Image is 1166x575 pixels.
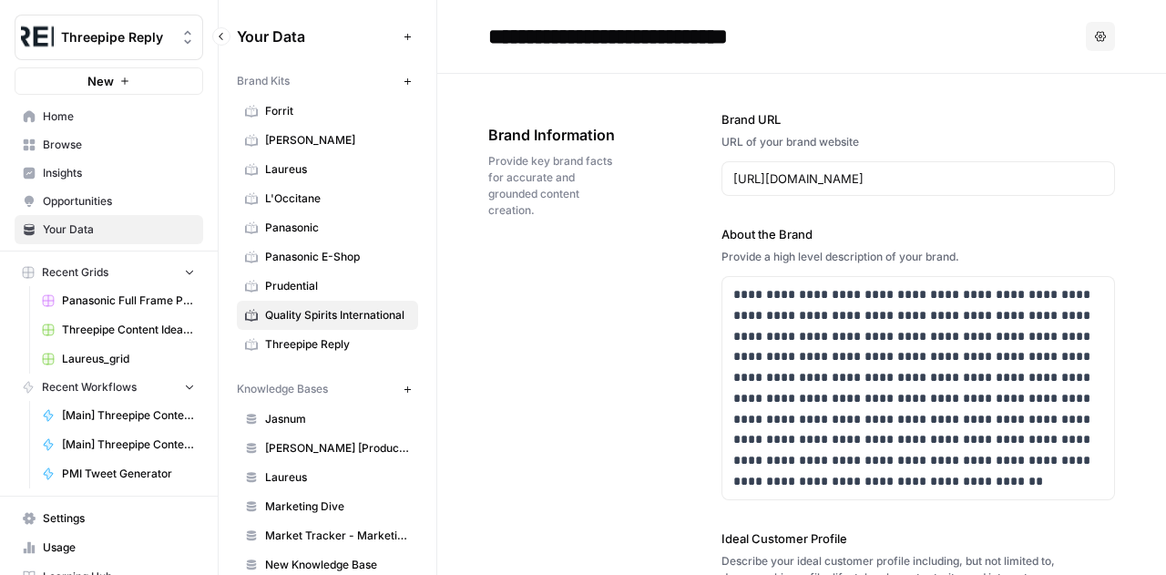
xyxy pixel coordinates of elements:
img: Threepipe Reply Logo [21,21,54,54]
span: Laureus [265,161,410,178]
span: [PERSON_NAME] [Products] [265,440,410,457]
a: [PERSON_NAME] [Products] [237,434,418,463]
a: Quality Spirits International [237,301,418,330]
a: Forrit [237,97,418,126]
span: Recent Grids [42,264,108,281]
span: New [87,72,114,90]
span: Market Tracker - Marketing + Advertising [265,528,410,544]
button: New [15,67,203,95]
a: Insights [15,159,203,188]
span: Quality Spirits International [265,307,410,323]
label: About the Brand [721,225,1115,243]
a: PMI Tweet Generator [34,459,203,488]
span: Panasonic [265,220,410,236]
span: Opportunities [43,193,195,210]
span: Threepipe Reply [61,28,171,46]
label: Brand URL [721,110,1115,128]
a: Laureus [237,155,418,184]
span: Panasonic E-Shop [265,249,410,265]
span: Provide key brand facts for accurate and grounded content creation. [488,153,619,219]
label: Ideal Customer Profile [721,529,1115,548]
span: [Main] Threepipe Content Producer [62,407,195,424]
span: Laureus_grid [62,351,195,367]
span: Laureus [265,469,410,486]
a: Prudential [237,272,418,301]
a: Panasonic Full Frame Programmatic SEO [34,286,203,315]
a: [Main] Threepipe Content Structure [34,430,203,459]
span: Prudential [265,278,410,294]
a: Panasonic E-Shop [237,242,418,272]
span: Jasnum [265,411,410,427]
div: URL of your brand website [721,134,1115,150]
span: Home [43,108,195,125]
button: Recent Workflows [15,374,203,401]
span: [PERSON_NAME] [265,132,410,149]
span: New Knowledge Base [265,557,410,573]
button: Workspace: Threepipe Reply [15,15,203,60]
a: Opportunities [15,187,203,216]
span: Brand Kits [237,73,290,89]
span: Browse [43,137,195,153]
a: Home [15,102,203,131]
a: Browse [15,130,203,159]
a: Your Data [15,215,203,244]
a: Threepipe Content Ideation Grid [34,315,203,344]
a: L'Occitane [237,184,418,213]
span: Your Data [43,221,195,238]
span: Settings [43,510,195,527]
span: Threepipe Reply [265,336,410,353]
span: [Main] Threepipe Content Structure [62,436,195,453]
button: Recent Grids [15,259,203,286]
span: Recent Workflows [42,379,137,395]
span: Forrit [265,103,410,119]
a: Usage [15,533,203,562]
span: L'Occitane [265,190,410,207]
input: www.sundaysoccer.com [733,169,1103,188]
span: Marketing Dive [265,498,410,515]
span: Threepipe Content Ideation Grid [62,322,195,338]
a: Panasonic [237,213,418,242]
a: Market Tracker - Marketing + Advertising [237,521,418,550]
a: Threepipe Reply [237,330,418,359]
span: Knowledge Bases [237,381,328,397]
a: [PERSON_NAME] [237,126,418,155]
span: PMI Tweet Generator [62,466,195,482]
span: Insights [43,165,195,181]
a: Laureus_grid [34,344,203,374]
a: Laureus [237,463,418,492]
a: Marketing Dive [237,492,418,521]
div: Provide a high level description of your brand. [721,249,1115,265]
span: Your Data [237,26,396,47]
span: Brand Information [488,124,619,146]
span: Usage [43,539,195,556]
a: Jasnum [237,405,418,434]
a: Settings [15,504,203,533]
a: [Main] Threepipe Content Producer [34,401,203,430]
span: Panasonic Full Frame Programmatic SEO [62,293,195,309]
